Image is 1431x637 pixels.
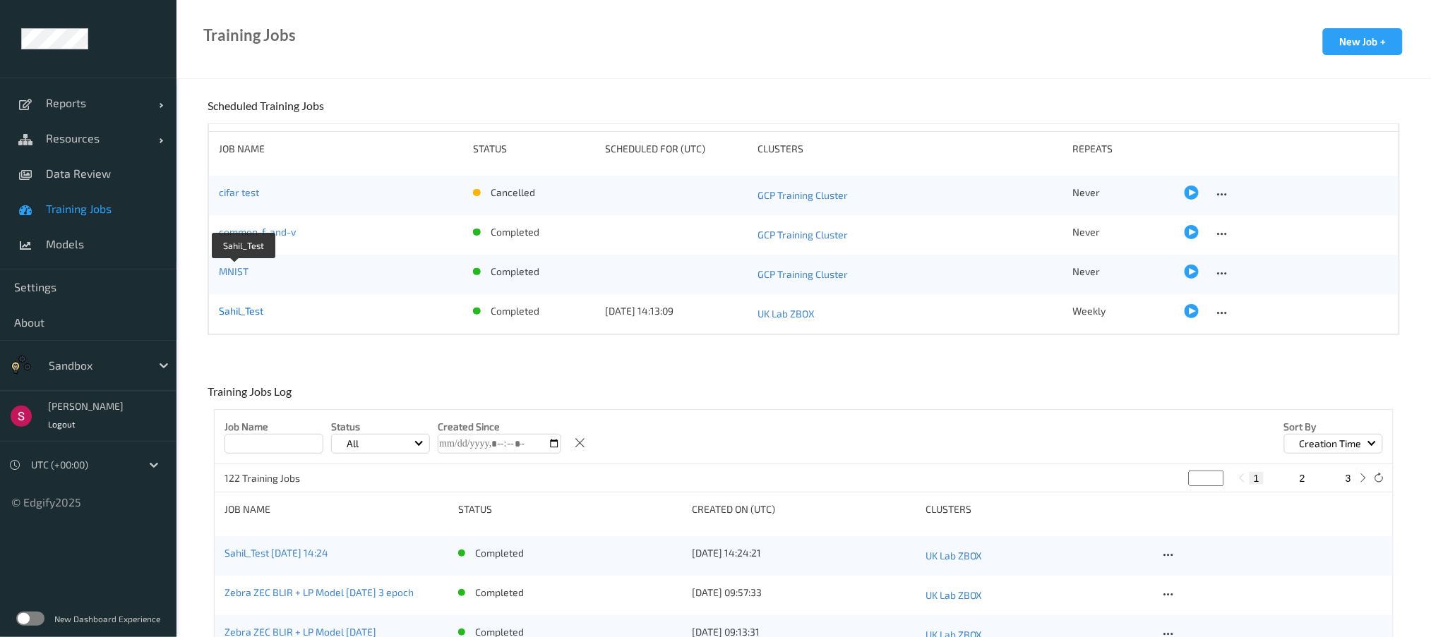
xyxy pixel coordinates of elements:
p: Job Name [224,420,323,434]
p: Created Since [438,420,561,434]
div: [DATE] 09:57:33 [692,586,916,600]
a: GCP Training Cluster [758,265,1063,284]
span: Never [1073,186,1101,198]
p: completed [491,225,539,239]
button: 3 [1341,472,1355,485]
div: status [458,502,682,516]
p: completed [475,546,524,560]
div: Job Name [224,502,448,516]
p: cancelled [491,186,535,200]
a: UK Lab ZBOX [758,304,1063,324]
span: Never [1073,265,1101,277]
p: completed [491,265,539,279]
div: [DATE] 14:13:09 [606,304,748,318]
div: Status [473,142,595,156]
p: 122 Training Jobs [224,471,330,485]
p: completed [475,586,524,600]
a: cifar test [219,186,259,198]
button: 1 [1250,472,1264,485]
button: 2 [1295,472,1310,485]
a: common-f-and-v [219,226,296,238]
a: Zebra ZEC BLIR + LP Model [DATE] 3 epoch [224,586,414,598]
div: Created On (UTC) [692,502,916,516]
button: New Job + [1323,28,1403,55]
p: All [342,437,364,451]
a: UK Lab ZBOX [926,546,1149,566]
div: [DATE] 14:24:21 [692,546,916,560]
div: Training Jobs [203,28,296,42]
div: Clusters [758,142,1063,156]
div: Training Jobs Log [208,384,295,409]
span: Weekly [1073,305,1106,317]
p: Status [331,420,430,434]
p: Sort by [1284,420,1383,434]
p: completed [491,304,539,318]
a: UK Lab ZBOX [926,586,1149,605]
a: MNIST [219,265,249,277]
div: clusters [926,502,1149,516]
a: GCP Training Cluster [758,225,1063,245]
a: GCP Training Cluster [758,186,1063,205]
div: Scheduled Training Jobs [208,99,328,123]
span: Never [1073,226,1101,238]
div: Scheduled for (UTC) [606,142,748,156]
a: Sahil_Test [DATE] 14:24 [224,547,328,559]
p: Creation Time [1295,437,1367,451]
a: Sahil_Test [219,305,263,317]
div: Repeats [1073,142,1175,156]
div: Job Name [219,142,463,156]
